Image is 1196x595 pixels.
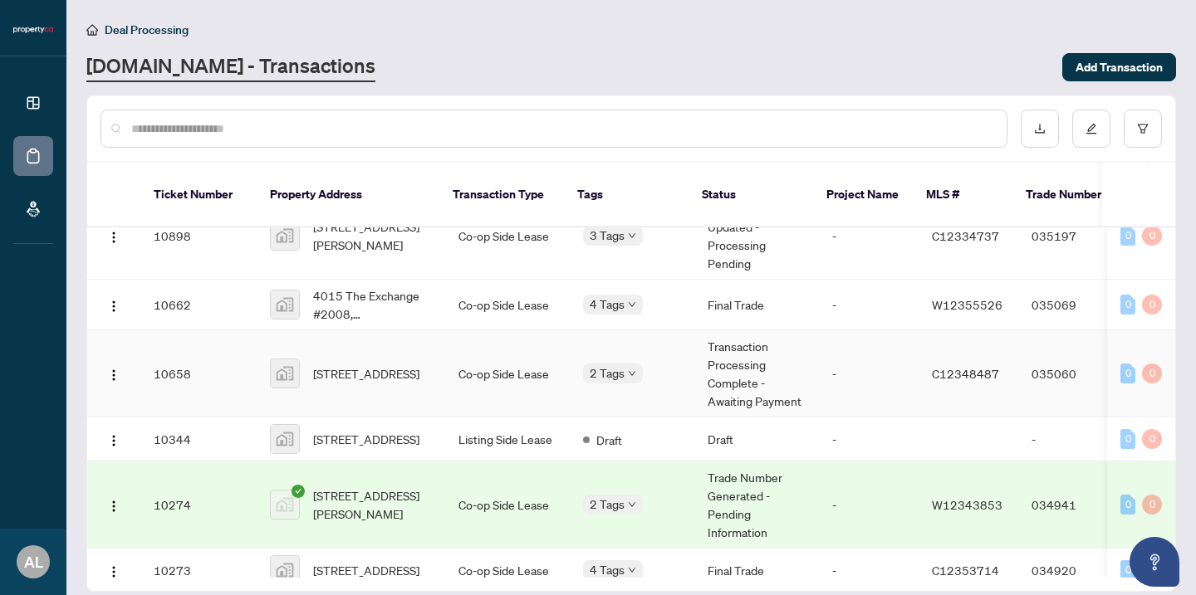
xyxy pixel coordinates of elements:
[100,491,127,518] button: Logo
[1120,495,1135,515] div: 0
[1018,461,1135,549] td: 034941
[590,560,625,579] span: 4 Tags
[1142,429,1162,449] div: 0
[628,500,636,509] span: down
[932,497,1002,512] span: W12343853
[271,425,299,453] img: thumbnail-img
[1021,110,1059,148] button: download
[24,550,43,573] span: AL
[100,426,127,452] button: Logo
[140,417,257,461] td: 10344
[694,193,819,280] td: Information Updated - Processing Pending
[628,566,636,574] span: down
[445,193,570,280] td: Co-op Side Lease
[271,359,299,388] img: thumbnail-img
[1120,429,1135,449] div: 0
[694,417,819,461] td: Draft
[100,557,127,583] button: Logo
[86,52,375,82] a: [DOMAIN_NAME] - Transactions
[271,222,299,250] img: thumbnail-img
[1062,53,1176,81] button: Add Transaction
[628,300,636,309] span: down
[107,500,120,513] img: Logo
[932,366,999,381] span: C12348487
[445,549,570,593] td: Co-op Side Lease
[1142,295,1162,315] div: 0
[313,430,419,448] span: [STREET_ADDRESS]
[107,231,120,244] img: Logo
[1018,280,1135,330] td: 035069
[313,286,432,323] span: 4015 The Exchange #2008, [GEOGRAPHIC_DATA], [GEOGRAPHIC_DATA], [GEOGRAPHIC_DATA]
[100,360,127,387] button: Logo
[1142,495,1162,515] div: 0
[1137,123,1149,134] span: filter
[932,297,1002,312] span: W12355526
[445,330,570,417] td: Co-op Side Lease
[140,461,257,549] td: 10274
[313,486,432,523] span: [STREET_ADDRESS][PERSON_NAME]
[819,549,919,593] td: -
[439,163,564,227] th: Transaction Type
[13,25,53,35] img: logo
[271,490,299,519] img: thumbnail-img
[140,549,257,593] td: 10273
[140,163,257,227] th: Ticket Number
[271,290,299,319] img: thumbnail-img
[590,363,625,383] span: 2 Tags
[271,556,299,584] img: thumbnail-img
[1012,163,1129,227] th: Trade Number
[1018,417,1135,461] td: -
[1120,226,1135,246] div: 0
[564,163,689,227] th: Tags
[819,417,919,461] td: -
[819,280,919,330] td: -
[913,163,1012,227] th: MLS #
[292,485,305,498] span: check-circle
[813,163,913,227] th: Project Name
[1120,363,1135,383] div: 0
[1034,123,1046,134] span: download
[86,24,98,36] span: home
[313,217,432,254] span: [STREET_ADDRESS][PERSON_NAME]
[932,563,999,578] span: C12353714
[107,565,120,578] img: Logo
[1142,363,1162,383] div: 0
[1124,110,1162,148] button: filter
[1086,123,1097,134] span: edit
[1072,110,1110,148] button: edit
[819,461,919,549] td: -
[694,461,819,549] td: Trade Number Generated - Pending Information
[590,295,625,314] span: 4 Tags
[596,431,622,449] span: Draft
[1018,193,1135,280] td: 035197
[107,368,120,382] img: Logo
[140,193,257,280] td: 10898
[694,330,819,417] td: Transaction Processing Complete - Awaiting Payment
[445,280,570,330] td: Co-op Side Lease
[694,549,819,593] td: Final Trade
[313,364,419,383] span: [STREET_ADDRESS]
[313,561,419,579] span: [STREET_ADDRESS]
[1018,330,1135,417] td: 035060
[105,22,189,37] span: Deal Processing
[628,232,636,240] span: down
[689,163,813,227] th: Status
[819,193,919,280] td: -
[107,300,120,313] img: Logo
[1120,295,1135,315] div: 0
[100,222,127,249] button: Logo
[445,461,570,549] td: Co-op Side Lease
[257,163,439,227] th: Property Address
[1076,54,1163,80] span: Add Transaction
[1018,549,1135,593] td: 034920
[1120,560,1135,580] div: 0
[628,369,636,378] span: down
[107,434,120,447] img: Logo
[590,495,625,514] span: 2 Tags
[819,330,919,417] td: -
[445,417,570,461] td: Listing Side Lease
[1142,226,1162,246] div: 0
[694,280,819,330] td: Final Trade
[932,228,999,243] span: C12334737
[1130,537,1179,587] button: Open asap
